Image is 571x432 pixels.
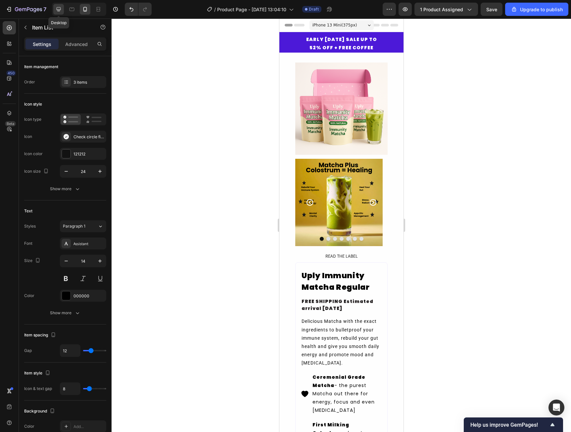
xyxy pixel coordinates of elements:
[60,220,106,232] button: Paragraph 1
[24,240,32,246] div: Font
[24,116,41,122] div: Icon type
[414,3,478,16] button: 1 product assigned
[43,5,46,13] p: 7
[24,256,42,265] div: Size
[50,310,81,316] div: Show more
[73,241,105,247] div: Assistant
[6,70,16,76] div: 450
[511,6,563,13] div: Upgrade to publish
[24,386,52,392] div: Icon & text gap
[63,223,85,229] span: Paragraph 1
[486,7,497,12] span: Save
[481,3,502,16] button: Save
[505,3,568,16] button: Upgrade to publish
[73,79,105,85] div: 3 items
[24,134,32,140] div: Icon
[3,3,49,16] button: 7
[24,223,36,229] div: Styles
[470,422,548,428] span: Help us improve GemPages!
[24,331,57,340] div: Item spacing
[24,348,32,354] div: Gap
[73,293,105,299] div: 000000
[279,19,404,432] iframe: Design area
[50,186,81,192] div: Show more
[24,407,56,416] div: Background
[24,79,35,85] div: Order
[24,151,43,157] div: Icon color
[24,183,106,195] button: Show more
[24,423,34,429] div: Color
[32,23,88,31] p: Item List
[60,383,80,395] input: Auto
[5,121,16,126] div: Beta
[470,421,556,429] button: Show survey - Help us improve GemPages!
[24,64,58,70] div: Item management
[217,6,286,13] span: Product Page - [DATE] 13:04:10
[24,307,106,319] button: Show more
[73,151,105,157] div: 121212
[73,424,105,430] div: Add...
[24,369,52,378] div: Item style
[60,345,80,357] input: Auto
[125,3,152,16] div: Undo/Redo
[214,6,216,13] span: /
[24,293,34,299] div: Color
[24,167,50,176] div: Icon size
[309,6,319,12] span: Draft
[73,134,105,140] div: Check circle filled
[420,6,463,13] span: 1 product assigned
[548,400,564,415] div: Open Intercom Messenger
[65,41,88,48] p: Advanced
[24,208,32,214] div: Text
[33,403,70,418] strong: First Milking Colostrum
[33,41,51,48] p: Settings
[24,101,42,107] div: Icon style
